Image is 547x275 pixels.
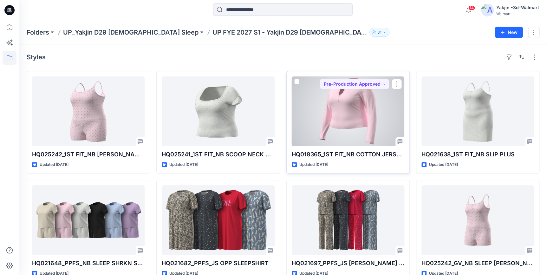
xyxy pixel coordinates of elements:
img: avatar [481,4,494,16]
h4: Styles [27,53,46,61]
p: HQ021638_1ST FIT_NB SLIP PLUS [421,150,534,159]
p: HQ025242_1ST FIT_NB [PERSON_NAME] SET PLUS [32,150,145,159]
a: Folders [27,28,49,37]
a: HQ025241_1ST FIT_NB SCOOP NECK TEE PLUS [162,76,274,146]
p: Updated [DATE] [429,161,458,168]
a: HQ021638_1ST FIT_NB SLIP PLUS [421,76,534,146]
p: 31 [377,29,381,36]
a: UP_Yakjin D29 [DEMOGRAPHIC_DATA] Sleep [63,28,199,37]
span: 14 [468,5,475,10]
div: Yakjin -3d-Walmart [496,4,539,11]
p: Updated [DATE] [40,161,68,168]
a: HQ018365_1ST FIT_NB COTTON JERSEY HENLEY TOP PLUS [292,76,404,146]
button: 31 [369,28,389,37]
p: HQ018365_1ST FIT_NB COTTON JERSEY HENLEY TOP PLUS [292,150,404,159]
a: HQ021682_PPFS_JS OPP SLEEPSHIRT [162,185,274,255]
a: HQ021697_PPFS_JS OPP PJ SET [292,185,404,255]
p: HQ025242_GV_NB SLEEP [PERSON_NAME] SET [421,259,534,268]
p: UP FYE 2027 S1 - Yakjin D29 [DEMOGRAPHIC_DATA] Sleepwear [212,28,367,37]
p: HQ025241_1ST FIT_NB SCOOP NECK TEE PLUS [162,150,274,159]
a: HQ025242_GV_NB SLEEP CAMI BOXER SET [421,185,534,255]
a: HQ025242_1ST FIT_NB CAMI BOXER SET PLUS [32,76,145,146]
p: HQ021682_PPFS_JS OPP SLEEPSHIRT [162,259,274,268]
p: Updated [DATE] [299,161,328,168]
a: HQ021648_PPFS_NB SLEEP SHRKN SHORT SET [32,185,145,255]
p: Updated [DATE] [169,161,198,168]
button: New [495,27,523,38]
p: HQ021697_PPFS_JS [PERSON_NAME] SET [292,259,404,268]
p: HQ021648_PPFS_NB SLEEP SHRKN SHORT SET [32,259,145,268]
div: Walmart [496,11,539,16]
